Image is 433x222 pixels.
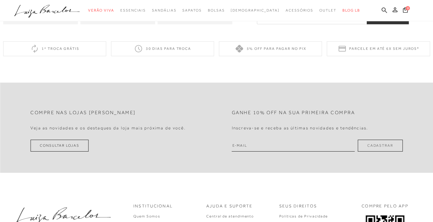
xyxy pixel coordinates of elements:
[342,5,360,16] a: BLOG LB
[182,8,201,12] span: Sapatos
[111,41,214,56] div: 30 dias para troca
[342,8,360,12] span: BLOG LB
[358,140,403,152] button: Cadastrar
[120,8,146,12] span: Essenciais
[120,5,146,16] a: categoryNavScreenReaderText
[286,5,313,16] a: categoryNavScreenReaderText
[30,110,136,116] h2: Compre nas lojas [PERSON_NAME]
[88,5,114,16] a: categoryNavScreenReaderText
[133,203,173,209] p: Institucional
[219,41,322,56] div: 5% off para pagar no PIX
[182,5,201,16] a: categoryNavScreenReaderText
[30,125,186,131] h4: Veja as novidades e os destaques da loja mais próxima de você.
[401,7,410,15] button: 0
[152,8,176,12] span: Sandálias
[208,5,225,16] a: categoryNavScreenReaderText
[3,41,106,56] div: 1ª troca grátis
[406,6,410,10] span: 0
[30,140,89,152] a: Consultar Lojas
[319,5,336,16] a: categoryNavScreenReaderText
[232,110,355,116] h2: Ganhe 10% off na sua primeira compra
[362,203,408,209] p: COMPRE PELO APP
[133,214,160,218] a: Quem Somos
[208,8,225,12] span: Bolsas
[231,8,280,12] span: [DEMOGRAPHIC_DATA]
[206,214,254,218] a: Central de atendimento
[327,41,430,56] div: Parcele em até 6x sem juros*
[232,140,355,152] input: E-mail
[152,5,176,16] a: categoryNavScreenReaderText
[279,203,317,209] p: Seus Direitos
[88,8,114,12] span: Verão Viva
[279,214,328,218] a: Políticas de Privacidade
[232,125,368,131] h4: Inscreva-se e receba as últimas novidades e tendências.
[231,5,280,16] a: noSubCategoriesText
[319,8,336,12] span: Outlet
[286,8,313,12] span: Acessórios
[206,203,253,209] p: Ajuda e Suporte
